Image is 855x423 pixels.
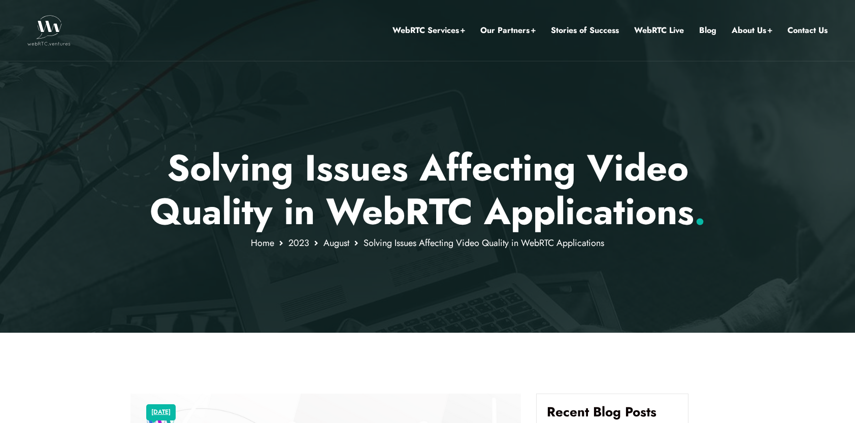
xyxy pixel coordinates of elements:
a: August [323,236,349,250]
img: WebRTC.ventures [27,15,71,46]
span: Solving Issues Affecting Video Quality in WebRTC Applications [364,236,604,250]
a: 2023 [288,236,309,250]
a: Stories of Success [551,24,619,37]
a: Contact Us [787,24,828,37]
a: Home [251,236,274,250]
a: About Us [732,24,772,37]
a: Blog [699,24,716,37]
span: . [694,185,706,238]
a: WebRTC Services [392,24,465,37]
p: Solving Issues Affecting Video Quality in WebRTC Applications [130,146,725,234]
a: [DATE] [151,406,171,419]
a: WebRTC Live [634,24,684,37]
a: Our Partners [480,24,536,37]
